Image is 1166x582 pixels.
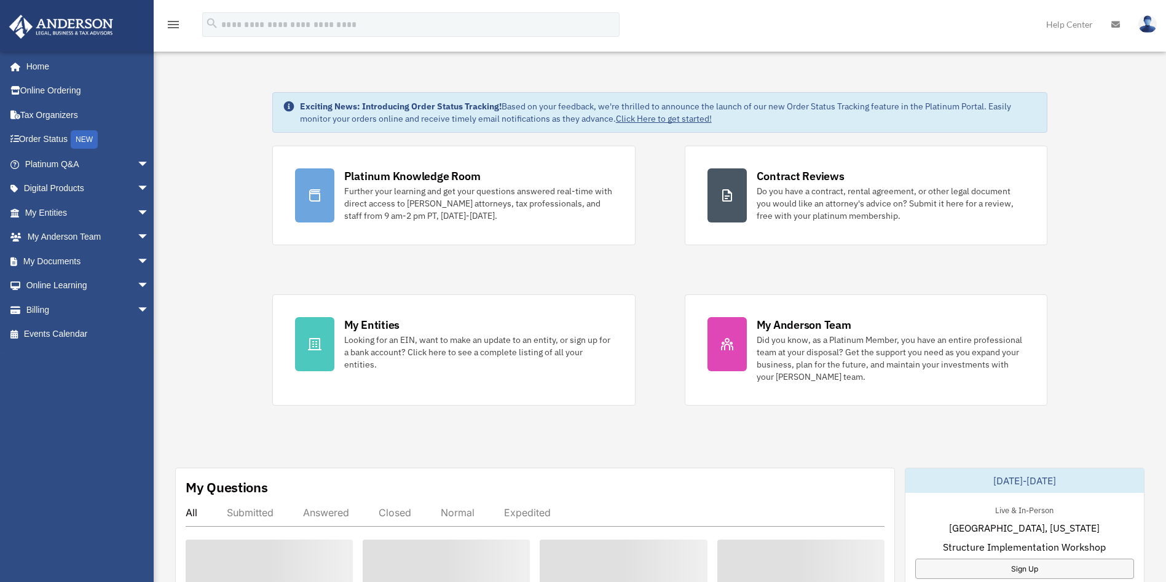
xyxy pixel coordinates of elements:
[1138,15,1157,33] img: User Pic
[137,249,162,274] span: arrow_drop_down
[985,503,1063,516] div: Live & In-Person
[71,130,98,149] div: NEW
[303,506,349,519] div: Answered
[9,200,168,225] a: My Entitiesarrow_drop_down
[9,152,168,176] a: Platinum Q&Aarrow_drop_down
[757,168,845,184] div: Contract Reviews
[9,225,168,250] a: My Anderson Teamarrow_drop_down
[272,146,636,245] a: Platinum Knowledge Room Further your learning and get your questions answered real-time with dire...
[9,54,162,79] a: Home
[915,559,1134,579] a: Sign Up
[379,506,411,519] div: Closed
[166,17,181,32] i: menu
[186,478,268,497] div: My Questions
[441,506,475,519] div: Normal
[9,322,168,347] a: Events Calendar
[9,79,168,103] a: Online Ordering
[137,225,162,250] span: arrow_drop_down
[9,127,168,152] a: Order StatusNEW
[9,249,168,273] a: My Documentsarrow_drop_down
[137,273,162,299] span: arrow_drop_down
[137,152,162,177] span: arrow_drop_down
[943,540,1106,554] span: Structure Implementation Workshop
[9,103,168,127] a: Tax Organizers
[300,101,502,112] strong: Exciting News: Introducing Order Status Tracking!
[166,22,181,32] a: menu
[186,506,197,519] div: All
[137,176,162,202] span: arrow_drop_down
[344,334,613,371] div: Looking for an EIN, want to make an update to an entity, or sign up for a bank account? Click her...
[504,506,551,519] div: Expedited
[757,317,851,332] div: My Anderson Team
[949,521,1100,535] span: [GEOGRAPHIC_DATA], [US_STATE]
[344,185,613,222] div: Further your learning and get your questions answered real-time with direct access to [PERSON_NAM...
[757,185,1025,222] div: Do you have a contract, rental agreement, or other legal document you would like an attorney's ad...
[205,17,219,30] i: search
[137,297,162,323] span: arrow_drop_down
[6,15,117,39] img: Anderson Advisors Platinum Portal
[9,176,168,201] a: Digital Productsarrow_drop_down
[344,317,400,332] div: My Entities
[905,468,1144,493] div: [DATE]-[DATE]
[344,168,481,184] div: Platinum Knowledge Room
[227,506,274,519] div: Submitted
[9,273,168,298] a: Online Learningarrow_drop_down
[757,334,1025,383] div: Did you know, as a Platinum Member, you have an entire professional team at your disposal? Get th...
[9,297,168,322] a: Billingarrow_drop_down
[616,113,712,124] a: Click Here to get started!
[137,200,162,226] span: arrow_drop_down
[685,294,1048,406] a: My Anderson Team Did you know, as a Platinum Member, you have an entire professional team at your...
[685,146,1048,245] a: Contract Reviews Do you have a contract, rental agreement, or other legal document you would like...
[272,294,636,406] a: My Entities Looking for an EIN, want to make an update to an entity, or sign up for a bank accoun...
[300,100,1038,125] div: Based on your feedback, we're thrilled to announce the launch of our new Order Status Tracking fe...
